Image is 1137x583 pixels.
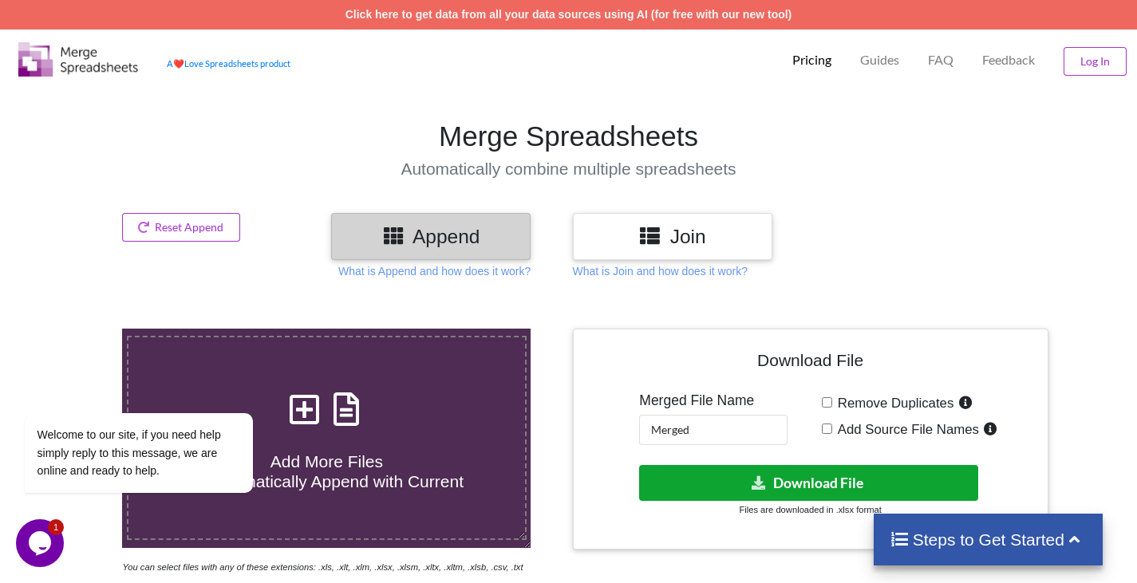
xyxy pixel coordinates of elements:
[573,263,748,279] p: What is Join and how does it work?
[639,465,978,501] button: Download File
[122,213,240,242] button: Reset Append
[122,562,523,572] i: You can select files with any of these extensions: .xls, .xlt, .xlm, .xlsx, .xlsm, .xltx, .xltm, ...
[18,42,138,77] img: Logo.png
[890,530,1087,550] h4: Steps to Get Started
[860,52,899,69] p: Guides
[1064,47,1127,76] button: Log In
[338,263,531,279] p: What is Append and how does it work?
[832,422,979,437] span: Add Source File Names
[585,341,1036,386] h4: Download File
[585,225,760,248] h3: Join
[639,392,788,409] h5: Merged File Name
[16,519,67,567] iframe: chat widget
[982,53,1035,66] span: Feedback
[173,58,184,69] span: heart
[928,52,953,69] p: FAQ
[792,52,831,69] p: Pricing
[343,225,519,248] h3: Append
[167,58,290,69] a: AheartLove Spreadsheets product
[832,396,954,411] span: Remove Duplicates
[639,415,788,445] input: Enter File Name
[739,505,881,514] small: Files are downloaded in .xlsx format
[190,452,464,490] span: Add More Files to Automatically Append with Current
[16,269,303,511] iframe: chat widget
[345,8,792,21] a: Click here to get data from all your data sources using AI (for free with our new tool)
